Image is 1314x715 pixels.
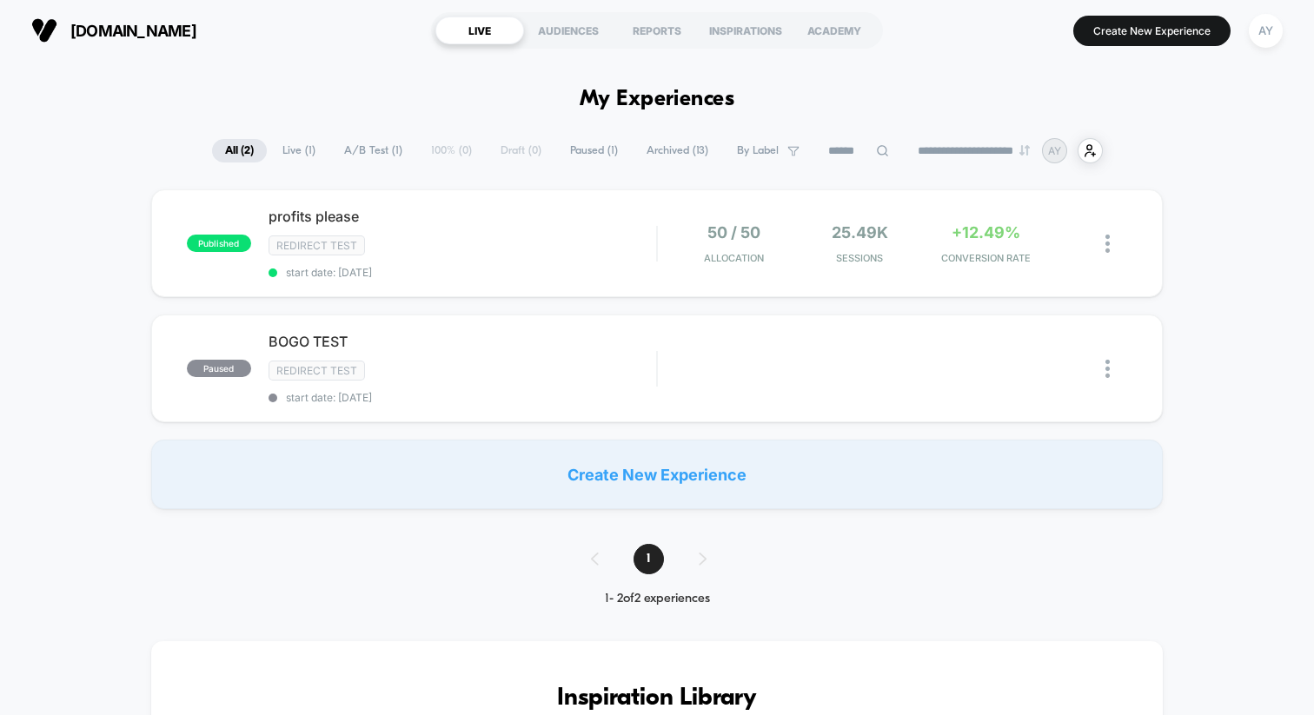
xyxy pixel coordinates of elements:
[269,139,328,162] span: Live ( 1 )
[1019,145,1030,156] img: end
[634,139,721,162] span: Archived ( 13 )
[1105,235,1110,253] img: close
[557,139,631,162] span: Paused ( 1 )
[737,144,779,157] span: By Label
[701,17,790,44] div: INSPIRATIONS
[269,235,365,255] span: Redirect Test
[331,139,415,162] span: A/B Test ( 1 )
[70,22,196,40] span: [DOMAIN_NAME]
[1073,16,1231,46] button: Create New Experience
[212,139,267,162] span: All ( 2 )
[927,252,1045,264] span: CONVERSION RATE
[952,223,1020,242] span: +12.49%
[26,17,202,44] button: [DOMAIN_NAME]
[269,266,656,279] span: start date: [DATE]
[790,17,879,44] div: ACADEMY
[269,208,656,225] span: profits please
[269,391,656,404] span: start date: [DATE]
[269,361,365,381] span: Redirect Test
[269,333,656,350] span: BOGO TEST
[1244,13,1288,49] button: AY
[707,223,760,242] span: 50 / 50
[832,223,888,242] span: 25.49k
[524,17,613,44] div: AUDIENCES
[634,544,664,574] span: 1
[1048,144,1061,157] p: AY
[435,17,524,44] div: LIVE
[613,17,701,44] div: REPORTS
[574,592,741,606] div: 1 - 2 of 2 experiences
[1249,14,1283,48] div: AY
[1105,360,1110,378] img: close
[31,17,57,43] img: Visually logo
[580,87,735,112] h1: My Experiences
[203,685,1111,712] h3: Inspiration Library
[187,235,251,252] span: published
[704,252,764,264] span: Allocation
[801,252,919,264] span: Sessions
[151,440,1163,509] div: Create New Experience
[187,360,251,377] span: paused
